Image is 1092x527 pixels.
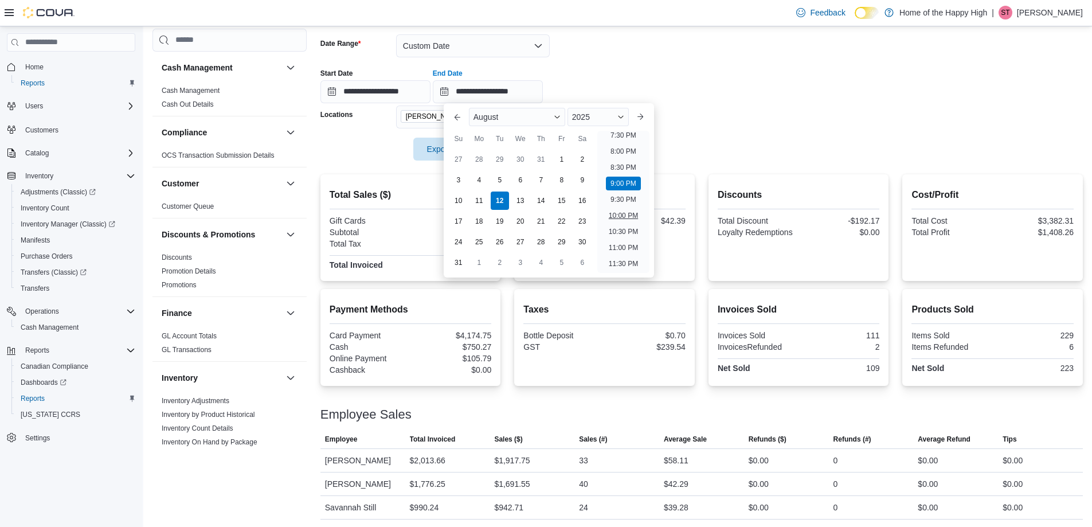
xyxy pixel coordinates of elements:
button: Inventory [162,372,281,384]
li: 8:00 PM [606,145,641,158]
div: Items Refunded [911,342,990,352]
span: Catalog [21,146,135,160]
ul: Time [597,131,649,273]
span: Tips [1003,435,1016,444]
span: Home [21,60,135,74]
span: Inventory Count Details [162,424,233,433]
button: Users [21,99,48,113]
nav: Complex example [7,54,135,476]
span: Canadian Compliance [16,360,135,373]
div: day-5 [491,171,509,189]
a: Transfers (Classic) [11,264,140,280]
span: Inventory Manager (Classic) [16,217,135,231]
span: Sales ($) [494,435,522,444]
li: 11:00 PM [604,241,643,255]
div: day-1 [553,150,571,169]
div: $240.24 [413,239,491,248]
a: Adjustments (Classic) [16,185,100,199]
span: Feedback [810,7,845,18]
span: Average Sale [664,435,707,444]
div: day-28 [470,150,488,169]
div: day-28 [532,233,550,251]
a: Inventory On Hand by Package [162,438,257,446]
div: Compliance [152,149,307,167]
a: Dashboards [11,374,140,391]
span: Transfers (Classic) [21,268,87,277]
strong: Net Sold [718,364,750,373]
div: Finance [152,329,307,361]
button: Purchase Orders [11,248,140,264]
div: $58.11 [664,454,688,467]
div: [PERSON_NAME] [320,473,405,495]
button: Operations [21,305,64,318]
h2: Payment Methods [330,303,492,317]
button: Inventory [284,371,298,385]
span: Operations [25,307,59,316]
div: day-23 [573,212,592,231]
div: Discounts & Promotions [152,251,307,296]
div: day-27 [449,150,468,169]
span: ST [1001,6,1009,19]
button: Cash Management [162,62,281,73]
span: Dashboards [16,376,135,389]
span: Canadian Compliance [21,362,88,371]
div: $0.00 [749,477,769,491]
h3: Compliance [162,127,207,138]
span: Export [420,138,471,161]
span: Promotion Details [162,267,216,276]
label: Locations [320,110,353,119]
span: Cash Management [16,321,135,334]
button: Inventory [21,169,58,183]
span: Manifests [21,236,50,245]
button: Catalog [21,146,53,160]
div: day-29 [553,233,571,251]
span: Home [25,63,44,72]
span: OCS Transaction Submission Details [162,151,275,160]
div: $1,691.55 [494,477,530,491]
label: Start Date [320,69,353,78]
span: Inventory Count [21,204,69,213]
div: Cashback [330,365,408,374]
span: Operations [21,305,135,318]
div: day-13 [511,192,530,210]
div: day-4 [532,253,550,272]
button: Customer [162,178,281,189]
div: day-29 [491,150,509,169]
button: Finance [284,306,298,320]
div: 109 [801,364,879,373]
div: day-17 [449,212,468,231]
div: Total Cost [911,216,990,225]
li: 10:30 PM [604,225,643,239]
h3: Cash Management [162,62,233,73]
a: Cash Management [162,87,220,95]
span: Inventory Manager (Classic) [21,220,115,229]
label: End Date [433,69,463,78]
label: Date Range [320,39,361,48]
div: InvoicesRefunded [718,342,796,352]
div: day-15 [553,192,571,210]
span: Inventory [21,169,135,183]
div: day-30 [573,233,592,251]
div: day-11 [470,192,488,210]
div: Su [449,130,468,148]
div: $1,408.26 [995,228,1074,237]
button: Compliance [284,126,298,139]
button: Customers [2,121,140,138]
span: [US_STATE] CCRS [21,410,80,419]
div: day-7 [532,171,550,189]
div: day-26 [491,233,509,251]
span: Reports [16,76,135,90]
div: Customer [152,200,307,218]
a: Customers [21,123,63,137]
div: day-18 [470,212,488,231]
li: 10:00 PM [604,209,643,222]
span: Settings [25,434,50,443]
a: Reports [16,392,49,405]
div: $0.00 [1003,454,1023,467]
div: $3,382.31 [995,216,1074,225]
div: $4,174.75 [413,331,491,340]
div: 2 [801,342,879,352]
a: Cash Management [16,321,83,334]
button: Manifests [11,232,140,248]
a: Promotions [162,281,197,289]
